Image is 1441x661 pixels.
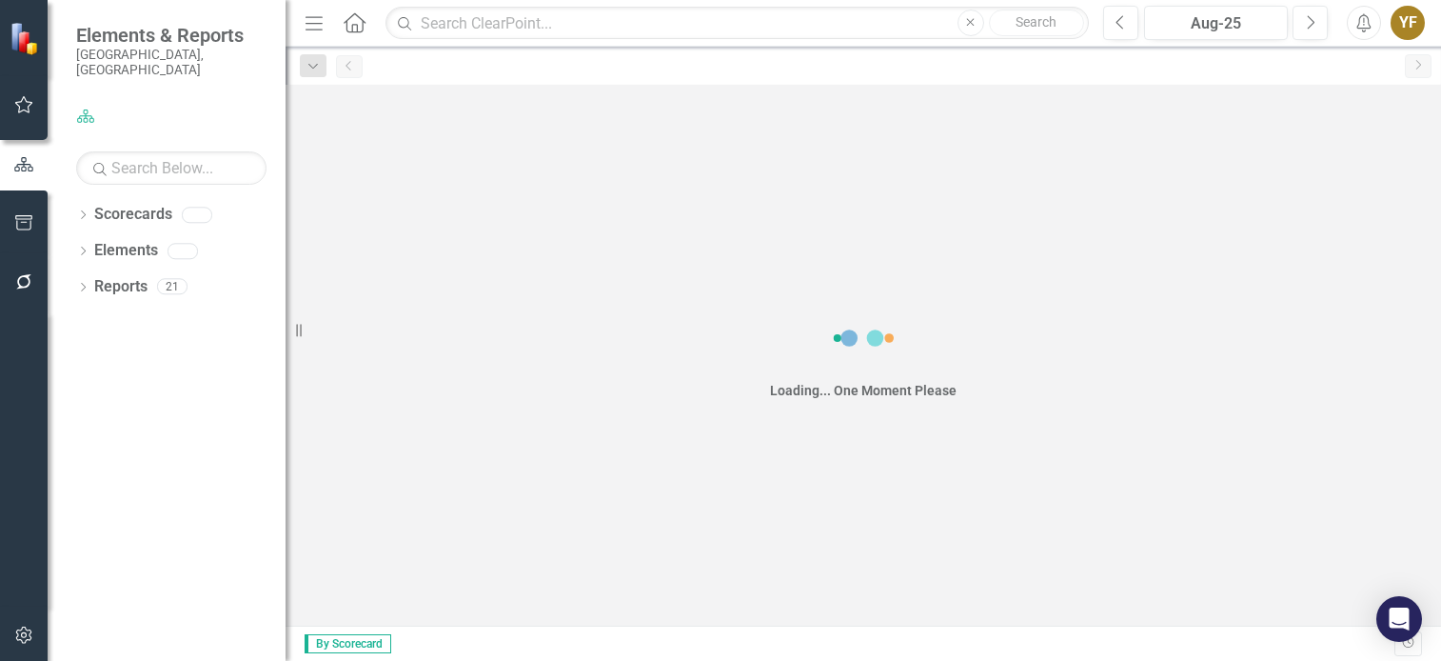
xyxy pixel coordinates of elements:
[94,204,172,226] a: Scorecards
[1016,14,1056,30] span: Search
[385,7,1089,40] input: Search ClearPoint...
[1151,12,1281,35] div: Aug-25
[94,240,158,262] a: Elements
[157,279,188,295] div: 21
[94,276,148,298] a: Reports
[76,151,266,185] input: Search Below...
[305,634,391,653] span: By Scorecard
[989,10,1084,36] button: Search
[1376,596,1422,642] div: Open Intercom Messenger
[1144,6,1288,40] button: Aug-25
[770,381,957,400] div: Loading... One Moment Please
[10,22,43,55] img: ClearPoint Strategy
[1391,6,1425,40] button: YF
[76,24,266,47] span: Elements & Reports
[76,47,266,78] small: [GEOGRAPHIC_DATA], [GEOGRAPHIC_DATA]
